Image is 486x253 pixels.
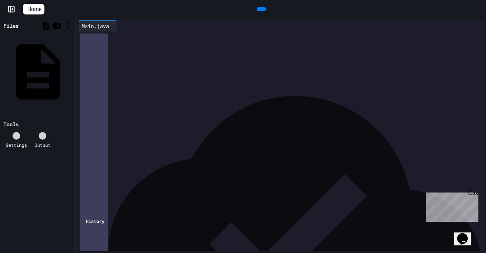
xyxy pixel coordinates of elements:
[454,223,478,245] iframe: chat widget
[3,120,19,128] div: Tools
[6,142,27,148] div: Settings
[27,5,41,13] span: Home
[78,20,117,32] div: Main.java
[35,142,50,148] div: Output
[3,22,19,30] div: Files
[23,4,44,14] a: Home
[78,22,113,30] div: Main.java
[423,189,478,222] iframe: chat widget
[3,3,52,48] div: Chat with us now!Close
